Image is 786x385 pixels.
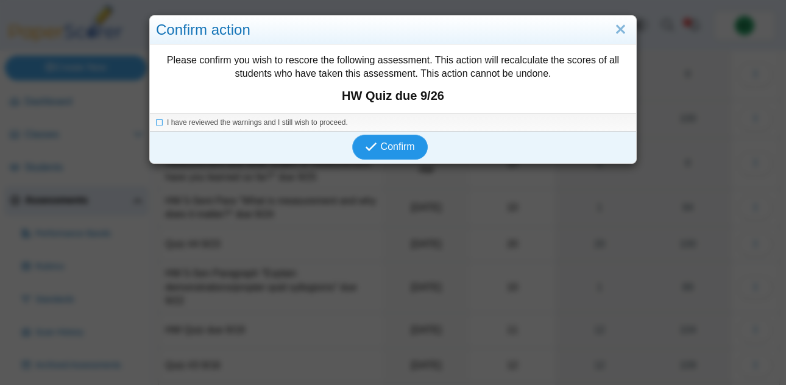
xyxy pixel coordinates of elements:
[156,87,630,104] strong: HW Quiz due 9/26
[381,141,415,152] span: Confirm
[167,118,348,127] span: I have reviewed the warnings and I still wish to proceed.
[611,19,630,40] a: Close
[150,44,636,113] div: Please confirm you wish to rescore the following assessment. This action will recalculate the sco...
[150,16,636,44] div: Confirm action
[352,135,427,159] button: Confirm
